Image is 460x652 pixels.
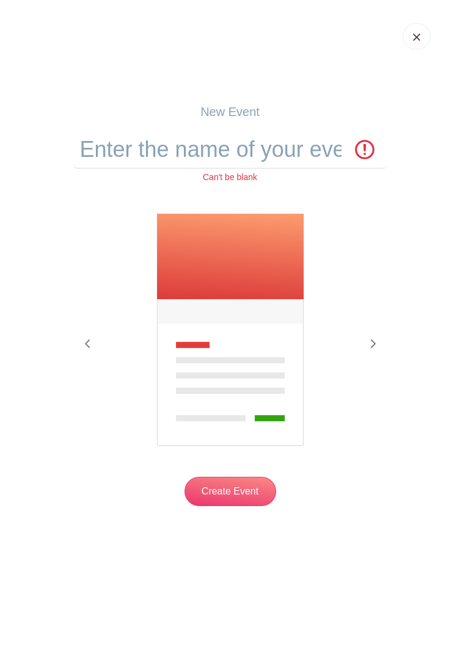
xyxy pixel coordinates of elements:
[184,477,276,506] input: Create Event
[73,103,388,121] p: New Event
[413,34,420,41] img: close_button-5f87c8562297e5c2d7936805f587ecaba9071eb48480494691a3f1689db116b3.svg
[73,171,388,184] div: Can't be blank
[156,213,305,447] img: template1-1d21723ccb758f65a6d8259e202d49bdc7f234ccb9e8d82b8a0d19d031dd5428.svg
[73,131,388,168] input: Enter the name of your event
